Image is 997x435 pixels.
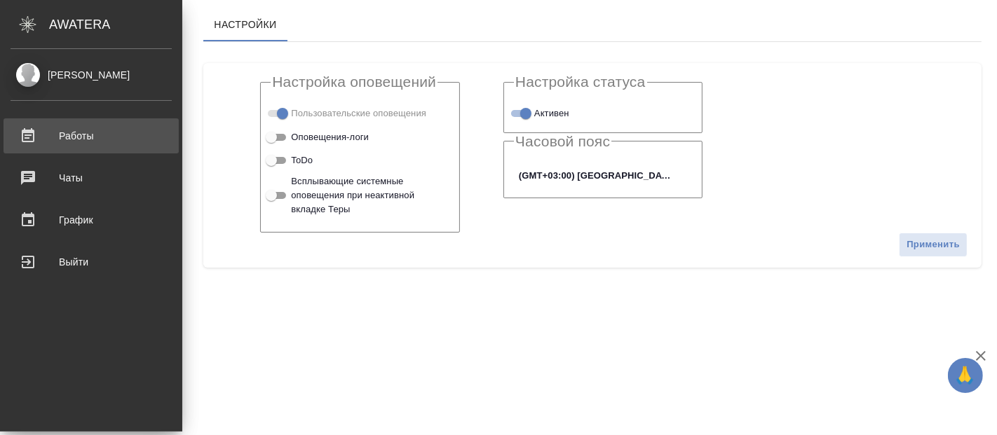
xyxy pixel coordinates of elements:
[11,125,172,146] div: Работы
[271,74,438,90] legend: Настройка оповещений
[534,106,569,120] span: Активен
[514,74,647,90] legend: Настройка статуса
[11,167,172,188] div: Чаты
[291,153,313,167] span: ToDo
[11,67,172,83] div: [PERSON_NAME]
[4,160,179,195] a: Чаты
[271,127,449,145] div: Сообщения из чата о каких-либо изменениях
[4,202,179,237] a: График
[11,209,172,230] div: График
[291,106,426,120] span: Пользовательские оповещения
[271,104,449,122] div: Тэги
[514,133,611,150] legend: Часовой пояс
[291,174,438,216] span: Всплывающие системные оповещения при неактивной вкладке Теры
[49,11,182,39] div: AWATERA
[11,251,172,272] div: Выйти
[948,358,983,393] button: 🙏
[291,130,369,144] span: Оповещения-логи
[4,244,179,279] a: Выйти
[907,237,960,253] span: Применить
[271,174,449,216] div: Включи, чтобы в браузере приходили включенные оповещения даже, если у тебя закрыта вкладка с Терой
[4,118,179,153] a: Работы
[271,151,449,169] div: Включи, если хочешь чтобы ToDo высвечивались у тебя на экране в назначенный день
[514,164,692,188] div: (GMT+03:00) [GEOGRAPHIC_DATA]
[212,16,279,34] span: Настройки
[899,233,968,257] button: Применить
[954,361,977,390] span: 🙏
